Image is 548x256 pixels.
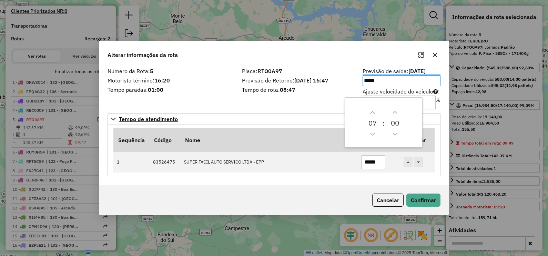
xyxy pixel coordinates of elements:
[242,76,354,85] label: Previsão de Retorno:
[119,116,178,122] span: Tempo de atendimento
[367,129,378,140] button: Previous Hour
[113,128,149,151] th: Sequência
[108,51,178,59] span: Alterar informações da rota
[363,67,440,86] label: Previsão de saída:
[180,151,357,173] td: SUPER FACIL AUTO SERVICO LTDA - EPP
[154,77,170,84] strong: 16:20
[294,77,328,84] strong: [DATE] 16:47
[389,107,400,118] button: Next Minute
[406,194,440,207] button: Confirmar
[367,107,378,118] button: Next Hour
[108,67,234,75] label: Número da Rota:
[108,113,440,125] a: Tempo de atendimento
[280,86,295,93] strong: 08:47
[345,97,423,147] div: Choose Date
[372,194,404,207] button: Cancelar
[150,68,153,75] strong: 5
[433,89,438,94] i: Para aumentar a velocidade, informe um valor negativo
[368,118,377,129] span: 0 7
[180,128,357,151] th: Nome
[108,86,234,94] label: Tempo paradas:
[149,128,180,151] th: Código
[408,68,426,75] strong: [DATE]
[383,118,385,129] span: :
[363,75,440,86] input: Previsão de saída:[DATE]
[149,151,180,173] td: 83526475
[257,68,282,75] strong: RTO0A97
[363,96,436,109] input: Ajuste velocidade do veículo:%
[242,86,354,94] label: Tempo de rota:
[148,86,163,93] strong: 01:00
[416,49,427,60] button: Maximize
[108,125,440,176] div: Tempo de atendimento
[435,96,440,109] div: %
[363,87,440,109] label: Ajuste velocidade do veículo :
[242,67,354,75] label: Placa:
[113,151,149,173] td: 1
[389,129,400,140] button: Previous Minute
[108,76,234,85] label: Motorista término:
[391,118,399,129] span: 0 0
